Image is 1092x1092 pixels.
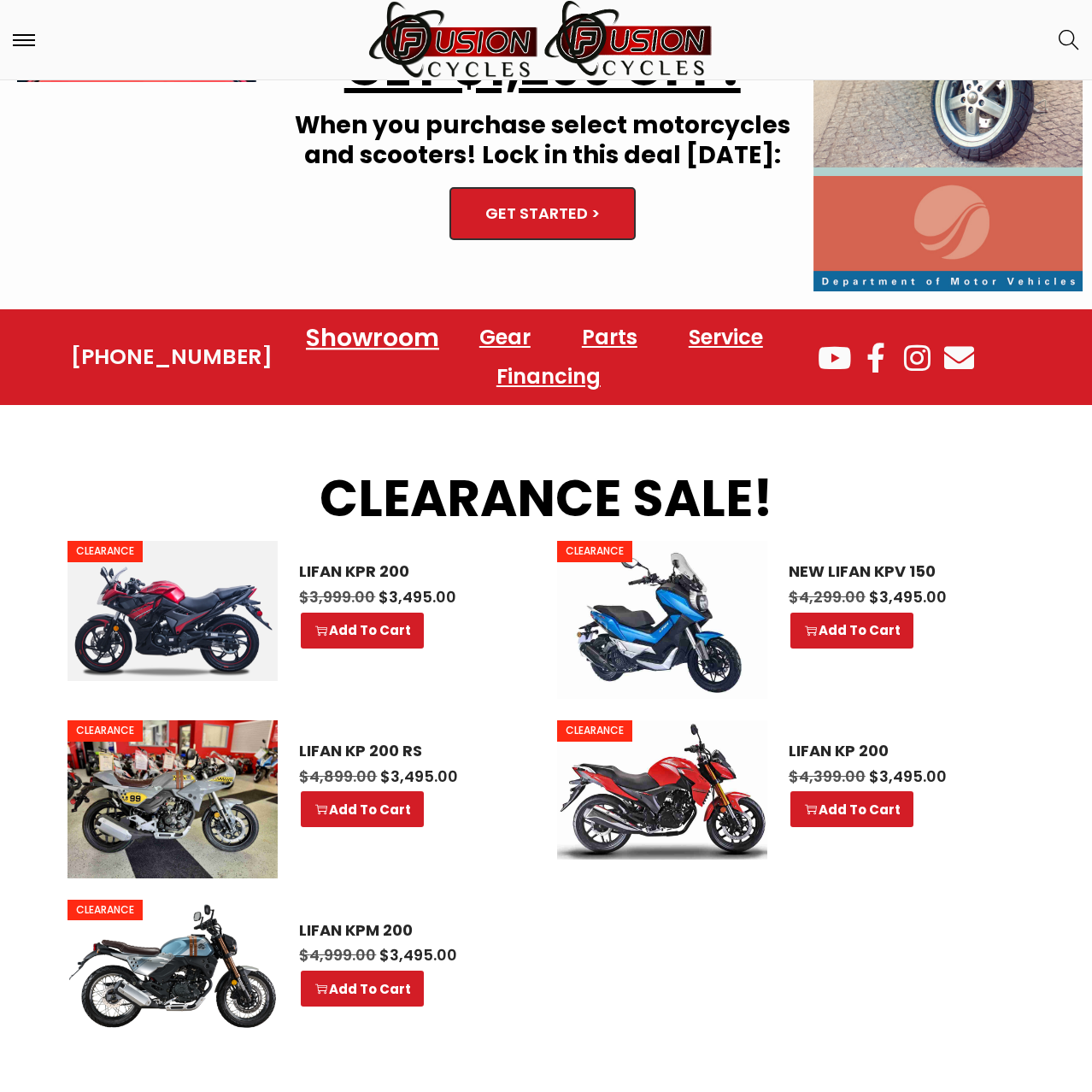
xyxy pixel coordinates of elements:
[557,541,632,561] span: CLEARANCE
[479,357,618,396] a: Financing
[68,541,143,561] span: CLEARANCE
[68,720,278,878] img: LIFAN KP 200 RS
[557,541,767,699] a: CLEARANCE
[299,766,377,787] span: 4,899.00
[380,766,458,787] span: 3,495.00
[299,921,514,940] a: LIFAN KPM 200
[379,944,390,966] span: $
[380,766,390,787] span: $
[68,900,278,1029] img: LIFAN KPM 200
[68,900,143,920] span: CLEARANCE
[557,720,767,860] img: LIFAN KP 200
[273,318,815,396] nav: Menu
[301,613,424,649] a: Select options for “LIFAN KPR 200”
[299,586,375,608] span: 3,999.00
[68,541,278,681] img: LIFAN KPR 200
[299,742,514,760] a: LIFAN KP 200 RS
[557,541,767,699] img: NEW LIFAN KPV 150
[789,766,866,787] span: 4,399.00
[557,720,632,741] span: CLEARANCE
[299,586,309,608] span: $
[485,206,600,221] span: GET STARTED >
[68,473,1024,524] h3: CLEARANCE SALE!
[301,971,424,1007] a: Select options for “LIFAN KPM 200”
[789,562,1003,581] a: NEW LIFAN KPV 150
[285,314,460,361] a: Showroom
[789,586,799,608] span: $
[68,720,143,741] span: CLEARANCE
[379,944,457,966] span: 3,495.00
[301,791,424,827] a: Select options for “LIFAN KP 200 RS”
[68,900,278,1029] a: CLEARANCE
[869,766,879,787] span: $
[68,541,278,681] a: CLEARANCE
[299,766,309,787] span: $
[565,318,655,357] a: Parts
[379,586,456,608] span: 3,495.00
[379,586,389,608] span: $
[869,586,879,608] span: $
[869,586,947,608] span: 3,495.00
[789,586,866,608] span: 4,299.00
[672,318,780,357] a: Service
[790,791,913,827] a: Select options for “LIFAN KP 200”
[557,720,767,860] a: CLEARANCE
[299,944,309,966] span: $
[282,110,803,170] h4: When you purchase select motorcycles and scooters! Lock in this deal [DATE]:
[449,187,636,240] a: GET STARTED >
[462,318,548,357] a: Gear
[68,720,278,878] a: CLEARANCE
[299,944,376,966] span: 4,999.00
[789,766,799,787] span: $
[789,742,1003,760] a: LIFAN KP 200
[71,345,273,369] a: [PHONE_NUMBER]
[299,562,514,581] a: LIFAN KPR 200
[790,613,913,649] a: Select options for “NEW LIFAN KPV 150”
[869,766,947,787] span: 3,495.00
